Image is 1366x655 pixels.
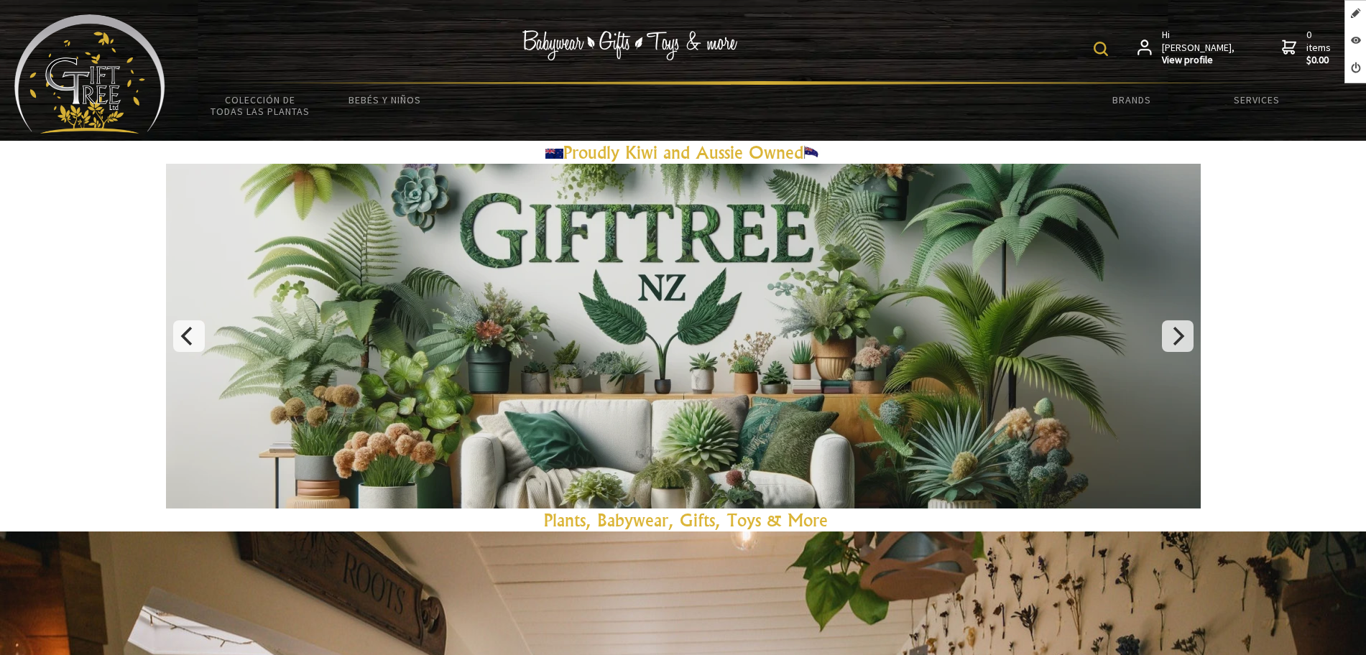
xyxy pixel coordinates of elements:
button: Next [1162,320,1194,352]
span: 0 items [1306,28,1334,67]
a: Brands [1070,85,1194,115]
a: Colección de todas las plantas [198,85,323,126]
a: Bebés y niños [323,85,447,115]
strong: View profile [1162,54,1236,67]
a: Services [1194,85,1319,115]
button: Previous [173,320,205,352]
img: product search [1094,42,1108,56]
img: Babywear - Gifts - Toys & more [522,30,737,60]
a: Proudly Kiwi and Aussie Owned [545,141,821,163]
img: Babyware - Gifts - Toys and more... [14,14,165,134]
a: Hi [PERSON_NAME],View profile [1137,29,1236,67]
a: Plants, Babywear, Gifts, Toys & Mor [544,509,819,531]
a: 0 items$0.00 [1282,29,1334,67]
span: Hi [PERSON_NAME], [1162,29,1236,67]
strong: $0.00 [1306,54,1334,67]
